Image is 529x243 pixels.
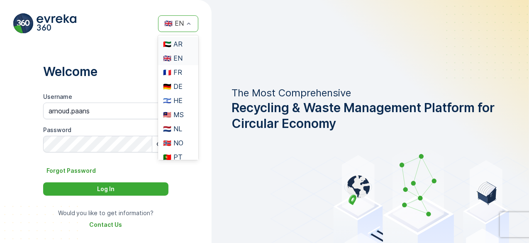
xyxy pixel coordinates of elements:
span: 🇮🇱 HE [163,97,183,104]
img: evreka_360_logo [13,13,76,34]
p: Log In [97,185,115,193]
button: Forgot Password [43,166,99,176]
span: Recycling & Waste Management Platform for Circular Economy [232,100,509,131]
p: The Most Comprehensive [232,86,509,100]
button: Log In [43,182,168,196]
span: 🇲🇾 MS [163,111,184,118]
span: 🇩🇪 DE [163,83,183,90]
p: Would you like to get information? [58,209,154,217]
span: 🇳🇴 NO [163,139,183,147]
span: 🇫🇷 FR [163,69,182,76]
p: Welcome [43,64,168,79]
span: 🇦🇪 AR [163,40,183,48]
span: 🇬🇧 EN [163,54,183,62]
div: 🇬🇧 EN [164,20,184,27]
a: Contact Us [90,221,122,229]
span: 🇵🇹 PT [163,153,183,161]
label: Password [43,126,71,133]
span: 🇳🇱 NL [163,125,182,133]
label: Username [43,93,72,100]
p: Forgot Password [46,167,96,175]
